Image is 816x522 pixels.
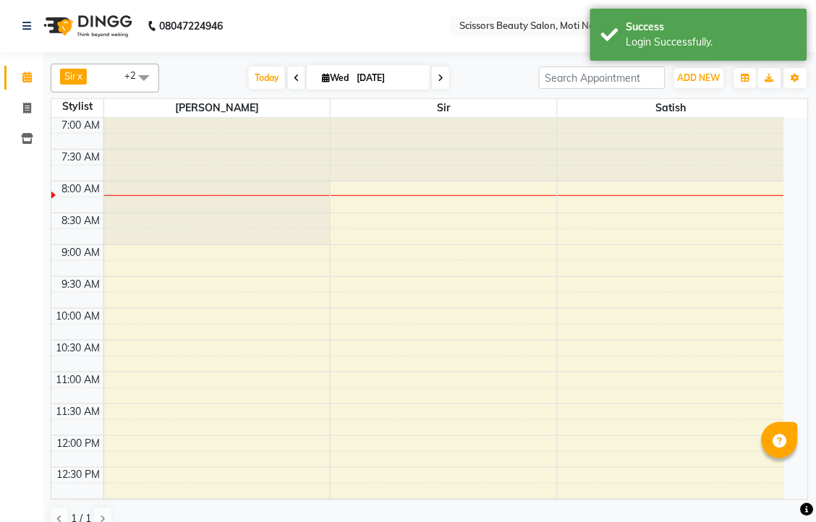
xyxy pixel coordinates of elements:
div: 11:30 AM [54,404,103,419]
div: 8:00 AM [59,181,103,197]
div: Login Successfully. [626,35,796,50]
div: Stylist [51,99,103,114]
span: Sir [64,70,76,82]
div: 10:30 AM [54,341,103,356]
div: 12:30 PM [54,468,103,483]
button: ADD NEW [674,68,724,88]
div: 7:00 AM [59,118,103,133]
span: Satish [558,99,784,117]
span: ADD NEW [678,72,721,83]
div: 11:00 AM [54,372,103,388]
input: 2025-09-03 [352,67,425,89]
div: 12:00 PM [54,436,103,451]
div: Success [626,20,796,35]
span: Wed [318,72,352,83]
span: Sir [331,99,557,117]
span: Today [249,67,285,89]
div: 9:30 AM [59,277,103,292]
input: Search Appointment [539,67,666,89]
b: 08047224946 [159,6,223,46]
span: [PERSON_NAME] [104,99,331,117]
div: 9:00 AM [59,245,103,260]
span: +2 [124,69,147,81]
a: x [76,70,82,82]
div: 10:00 AM [54,309,103,324]
img: logo [37,6,136,46]
div: 8:30 AM [59,213,103,228]
div: 7:30 AM [59,150,103,165]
